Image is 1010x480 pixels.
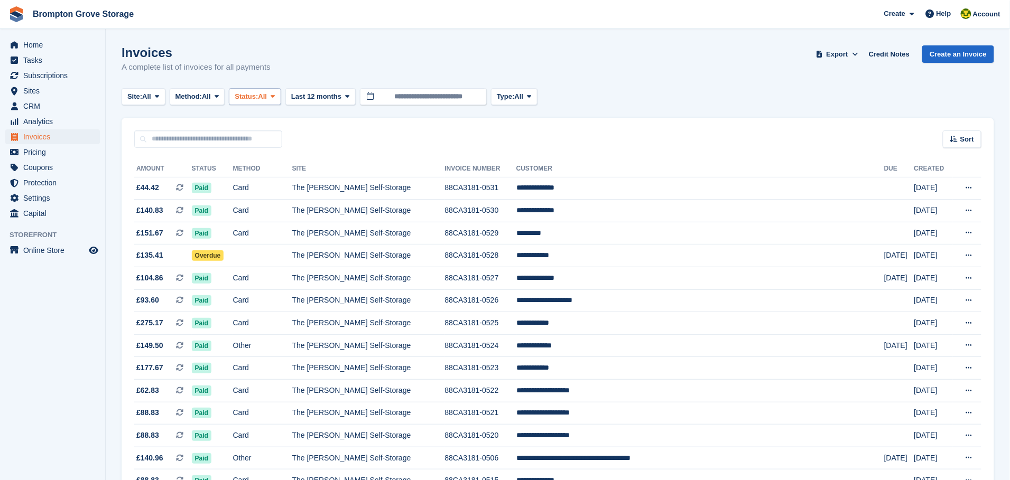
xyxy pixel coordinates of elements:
[192,430,211,441] span: Paid
[233,312,292,335] td: Card
[5,129,100,144] a: menu
[292,334,445,357] td: The [PERSON_NAME] Self-Storage
[5,53,100,68] a: menu
[87,244,100,257] a: Preview store
[29,5,138,23] a: Brompton Grove Storage
[884,267,914,290] td: [DATE]
[914,177,953,200] td: [DATE]
[233,402,292,425] td: Card
[5,68,100,83] a: menu
[23,175,87,190] span: Protection
[445,447,516,469] td: 88CA3181-0506
[445,312,516,335] td: 88CA3181-0525
[5,83,100,98] a: menu
[292,244,445,267] td: The [PERSON_NAME] Self-Storage
[136,228,163,239] span: £151.67
[292,222,445,244] td: The [PERSON_NAME] Self-Storage
[827,49,848,60] span: Export
[23,129,87,144] span: Invoices
[233,380,292,402] td: Card
[292,312,445,335] td: The [PERSON_NAME] Self-Storage
[192,273,211,284] span: Paid
[292,380,445,402] td: The [PERSON_NAME] Self-Storage
[142,91,151,102] span: All
[5,99,100,114] a: menu
[515,91,524,102] span: All
[914,161,953,177] th: Created
[233,425,292,447] td: Card
[136,182,159,193] span: £44.42
[192,250,224,261] span: Overdue
[292,177,445,200] td: The [PERSON_NAME] Self-Storage
[445,244,516,267] td: 88CA3181-0528
[127,91,142,102] span: Site:
[914,334,953,357] td: [DATE]
[233,334,292,357] td: Other
[233,200,292,222] td: Card
[5,243,100,258] a: menu
[5,37,100,52] a: menu
[865,45,914,63] a: Credit Notes
[292,447,445,469] td: The [PERSON_NAME] Self-Storage
[445,222,516,244] td: 88CA3181-0529
[192,318,211,328] span: Paid
[445,200,516,222] td: 88CA3181-0530
[292,289,445,312] td: The [PERSON_NAME] Self-Storage
[175,91,202,102] span: Method:
[23,160,87,175] span: Coupons
[136,272,163,284] span: £104.86
[136,340,163,351] span: £149.50
[5,145,100,159] a: menu
[23,68,87,83] span: Subscriptions
[136,362,163,373] span: £177.67
[445,177,516,200] td: 88CA3181-0531
[134,161,192,177] th: Amount
[914,289,953,312] td: [DATE]
[914,222,953,244] td: [DATE]
[914,425,953,447] td: [DATE]
[23,206,87,221] span: Capital
[136,250,163,261] span: £135.41
[192,385,211,396] span: Paid
[292,425,445,447] td: The [PERSON_NAME] Self-Storage
[202,91,211,102] span: All
[884,8,905,19] span: Create
[961,8,971,19] img: Marie Cavalier
[914,380,953,402] td: [DATE]
[445,380,516,402] td: 88CA3181-0522
[235,91,258,102] span: Status:
[445,402,516,425] td: 88CA3181-0521
[914,357,953,380] td: [DATE]
[445,161,516,177] th: Invoice Number
[884,334,914,357] td: [DATE]
[516,161,884,177] th: Customer
[292,357,445,380] td: The [PERSON_NAME] Self-Storage
[23,191,87,205] span: Settings
[445,289,516,312] td: 88CA3181-0526
[814,45,860,63] button: Export
[445,267,516,290] td: 88CA3181-0527
[973,9,1000,20] span: Account
[258,91,267,102] span: All
[884,447,914,469] td: [DATE]
[914,244,953,267] td: [DATE]
[10,230,105,240] span: Storefront
[23,243,87,258] span: Online Store
[192,183,211,193] span: Paid
[136,317,163,328] span: £275.17
[23,114,87,129] span: Analytics
[170,88,225,106] button: Method: All
[445,425,516,447] td: 88CA3181-0520
[5,160,100,175] a: menu
[914,200,953,222] td: [DATE]
[292,267,445,290] td: The [PERSON_NAME] Self-Storage
[192,341,211,351] span: Paid
[233,267,292,290] td: Card
[233,222,292,244] td: Card
[23,83,87,98] span: Sites
[192,408,211,418] span: Paid
[23,145,87,159] span: Pricing
[914,447,953,469] td: [DATE]
[497,91,515,102] span: Type:
[23,53,87,68] span: Tasks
